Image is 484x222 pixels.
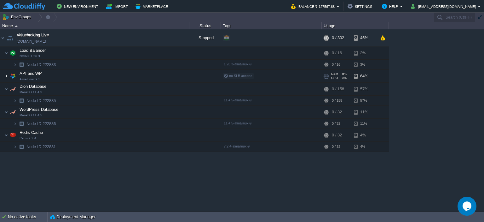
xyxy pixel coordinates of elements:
span: 222885 [26,98,57,103]
img: AMDAwAAAACH5BAEAAAAALAAAAAABAAEAAAICRAEAOw== [0,29,5,46]
button: Help [382,3,400,10]
img: AMDAwAAAACH5BAEAAAAALAAAAAABAAEAAAICRAEAOw== [13,142,17,152]
div: 64% [354,70,374,82]
img: AMDAwAAAACH5BAEAAAAALAAAAAABAAEAAAICRAEAOw== [17,142,26,152]
button: [EMAIL_ADDRESS][DOMAIN_NAME] [411,3,478,10]
img: AMDAwAAAACH5BAEAAAAALAAAAAABAAEAAAICRAEAOw== [9,47,17,59]
div: 0 / 158 [332,96,342,105]
span: 1.26.3-almalinux-9 [224,62,251,66]
button: Settings [348,3,374,10]
img: AMDAwAAAACH5BAEAAAAALAAAAAABAAEAAAICRAEAOw== [9,129,17,141]
img: CloudJiffy [2,3,45,10]
div: 11% [354,106,374,118]
span: Redis 7.2.4 [20,136,36,140]
div: 4% [354,142,374,152]
a: Node ID:222885 [26,98,57,103]
div: 57% [354,96,374,105]
a: Node ID:222881 [26,144,57,149]
span: AlmaLinux 9.5 [20,77,40,81]
span: no SLB access [224,74,252,78]
button: Deployment Manager [50,214,95,220]
img: AMDAwAAAACH5BAEAAAAALAAAAAABAAEAAAICRAEAOw== [15,25,18,27]
span: Node ID: [26,144,43,149]
span: Node ID: [26,98,43,103]
img: AMDAwAAAACH5BAEAAAAALAAAAAABAAEAAAICRAEAOw== [4,47,8,59]
a: Load BalancerNGINX 1.26.3 [19,48,47,53]
span: API and WP [19,71,43,76]
img: AMDAwAAAACH5BAEAAAAALAAAAAABAAEAAAICRAEAOw== [4,129,8,141]
a: Valuebroking Live [17,32,49,38]
div: 0 / 16 [332,60,340,69]
img: AMDAwAAAACH5BAEAAAAALAAAAAABAAEAAAICRAEAOw== [17,96,26,105]
a: Node ID:222883 [26,62,57,67]
div: Status [190,22,221,29]
button: New Environment [57,3,100,10]
span: 222881 [26,144,57,149]
div: 0 / 16 [332,47,342,59]
div: 0 / 32 [332,106,342,118]
button: Marketplace [135,3,170,10]
div: 57% [354,83,374,95]
div: 0 / 32 [332,142,340,152]
div: Tags [221,22,321,29]
img: AMDAwAAAACH5BAEAAAAALAAAAAABAAEAAAICRAEAOw== [6,29,14,46]
div: Usage [322,22,389,29]
a: Redis CacheRedis 7.2.4 [19,130,44,135]
div: 0 / 158 [332,83,344,95]
img: AMDAwAAAACH5BAEAAAAALAAAAAABAAEAAAICRAEAOw== [4,83,8,95]
span: WordPress Database [19,107,59,112]
img: AMDAwAAAACH5BAEAAAAALAAAAAABAAEAAAICRAEAOw== [9,70,17,82]
a: [DOMAIN_NAME] [17,38,46,45]
button: Balance ₹-127567.68 [291,3,337,10]
img: AMDAwAAAACH5BAEAAAAALAAAAAABAAEAAAICRAEAOw== [9,106,17,118]
img: AMDAwAAAACH5BAEAAAAALAAAAAABAAEAAAICRAEAOw== [17,60,26,69]
div: 3% [354,47,374,59]
div: 45% [354,29,374,46]
a: Dion DatabaseMariaDB 11.4.5 [19,84,47,89]
span: Node ID: [26,62,43,67]
span: RAM [331,72,338,76]
img: AMDAwAAAACH5BAEAAAAALAAAAAABAAEAAAICRAEAOw== [13,96,17,105]
span: 0% [340,76,347,80]
a: WordPress DatabaseMariaDB 11.4.5 [19,107,59,112]
a: API and WPAlmaLinux 9.5 [19,71,43,76]
span: CPU [331,76,338,80]
span: 7.2.4-almalinux-9 [224,144,250,148]
div: 0 / 32 [332,119,340,129]
span: 0% [341,72,347,76]
div: 11% [354,119,374,129]
img: AMDAwAAAACH5BAEAAAAALAAAAAABAAEAAAICRAEAOw== [13,119,17,129]
span: Dion Database [19,84,47,89]
div: 4% [354,129,374,141]
div: 3% [354,60,374,69]
span: 11.4.5-almalinux-9 [224,121,251,125]
div: 0 / 302 [332,29,344,46]
div: Stopped [189,29,221,46]
button: Import [106,3,130,10]
span: Redis Cache [19,130,44,135]
span: NGINX 1.26.3 [20,54,40,58]
a: Node ID:222886 [26,121,57,126]
div: No active tasks [8,212,47,222]
span: MariaDB 11.4.5 [20,113,42,117]
button: Env Groups [2,13,33,21]
div: 0 / 32 [332,129,342,141]
img: AMDAwAAAACH5BAEAAAAALAAAAAABAAEAAAICRAEAOw== [4,70,8,82]
span: MariaDB 11.4.5 [20,90,42,94]
img: AMDAwAAAACH5BAEAAAAALAAAAAABAAEAAAICRAEAOw== [13,60,17,69]
img: AMDAwAAAACH5BAEAAAAALAAAAAABAAEAAAICRAEAOw== [9,83,17,95]
span: Load Balancer [19,48,47,53]
img: AMDAwAAAACH5BAEAAAAALAAAAAABAAEAAAICRAEAOw== [17,119,26,129]
iframe: chat widget [458,197,478,216]
img: AMDAwAAAACH5BAEAAAAALAAAAAABAAEAAAICRAEAOw== [4,106,8,118]
span: 222883 [26,62,57,67]
span: Node ID: [26,121,43,126]
div: Name [1,22,189,29]
span: 222886 [26,121,57,126]
span: 11.4.5-almalinux-9 [224,98,251,102]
